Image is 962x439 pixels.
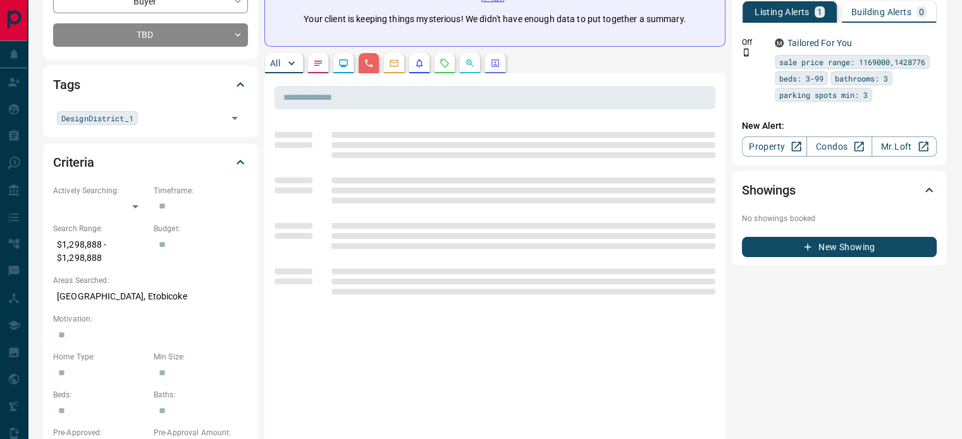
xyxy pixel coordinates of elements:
a: Tailored For You [787,38,852,48]
p: Your client is keeping things mysterious! We didn't have enough data to put together a summary. [304,13,686,26]
p: 1 [817,8,822,16]
span: DesignDistrict_1 [61,112,133,124]
svg: Calls [364,58,374,68]
button: New Showing [742,237,937,257]
svg: Agent Actions [490,58,500,68]
p: Baths: [154,389,248,400]
p: No showings booked [742,213,937,224]
p: Beds: [53,389,147,400]
h2: Tags [53,75,80,95]
p: All [270,59,280,68]
svg: Push Notification Only [742,48,751,57]
p: Building Alerts [851,8,911,16]
span: sale price range: 1169000,1428776 [779,56,925,68]
p: $1,298,888 - $1,298,888 [53,234,147,268]
p: Budget: [154,223,248,234]
span: beds: 3-99 [779,72,823,85]
svg: Listing Alerts [414,58,424,68]
svg: Lead Browsing Activity [338,58,348,68]
p: Areas Searched: [53,275,248,286]
svg: Opportunities [465,58,475,68]
p: Off [742,37,767,48]
h2: Showings [742,180,796,200]
p: Min Size: [154,351,248,363]
p: Search Range: [53,223,147,234]
p: Pre-Approval Amount: [154,427,248,438]
svg: Emails [389,58,399,68]
p: Listing Alerts [755,8,810,16]
div: Tags [53,69,248,100]
p: 0 [919,8,924,16]
div: Showings [742,175,937,205]
a: Property [742,136,807,157]
svg: Notes [313,58,323,68]
h2: Criteria [53,152,94,172]
p: Timeframe: [154,185,248,196]
a: Mr.Loft [872,136,937,157]
svg: Requests [440,58,450,68]
span: bathrooms: 3 [835,72,888,85]
p: Motivation: [53,313,248,325]
p: New Alert: [742,119,937,133]
div: mrloft.ca [775,39,784,47]
p: [GEOGRAPHIC_DATA], Etobicoke [53,286,248,307]
a: Condos [806,136,872,157]
button: Open [226,109,244,127]
span: parking spots min: 3 [779,88,868,101]
div: Criteria [53,147,248,177]
p: Actively Searching: [53,185,147,196]
p: Pre-Approved: [53,427,147,438]
div: TBD [53,23,248,47]
p: Home Type: [53,351,147,363]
